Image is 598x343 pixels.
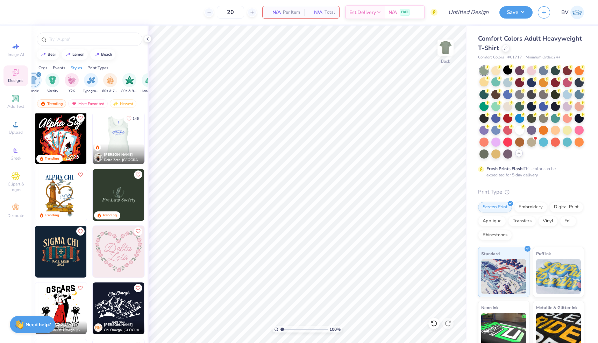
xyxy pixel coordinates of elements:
button: Like [76,284,85,292]
button: Like [134,284,142,292]
span: Y2K [69,89,75,94]
span: [PERSON_NAME] [104,152,133,157]
span: Image AI [8,52,24,57]
img: trend_line.gif [94,52,100,57]
div: Most Favorited [68,99,108,108]
span: Handdrawn [141,89,157,94]
span: Puff Ink [536,250,551,257]
span: Chi Omega, [GEOGRAPHIC_DATA] [104,328,142,333]
img: Varsity Image [49,76,57,84]
div: RM [94,323,102,332]
span: Delta Zeta, [GEOGRAPHIC_DATA] [104,157,142,163]
div: Vinyl [538,216,558,226]
img: 54449dcd-3b54-412a-adf7-ff056b5d7b03 [35,226,87,278]
span: 80s & 90s [121,89,137,94]
span: BV [561,8,569,16]
span: N/A [308,9,322,16]
img: d88ada23-0092-46ad-aba0-b58f5a3c89a9 [35,282,87,334]
span: Neon Ink [481,304,498,311]
img: Y2K Image [68,76,76,84]
span: Standard [481,250,500,257]
div: Orgs [38,65,48,71]
img: Brooke Vorona [570,6,584,19]
img: Newest.gif [113,101,119,106]
div: filter for 60s & 70s [102,73,118,94]
img: 19a71c1b-915a-426d-a4c5-369d17fd7095 [93,226,144,278]
div: filter for Classic [26,73,40,94]
span: [PERSON_NAME] [46,322,75,327]
a: BV [561,6,584,19]
img: trend_line.gif [65,52,71,57]
div: Transfers [508,216,536,226]
img: most_fav.gif [71,101,77,106]
button: lemon [62,49,88,60]
button: Like [76,170,85,179]
div: filter for Varsity [45,73,59,94]
img: 844baf5e-8c9d-4e34-b65d-98aa8da6ac47 [93,169,144,221]
button: Save [499,6,533,19]
div: Back [441,58,450,64]
span: # C1717 [507,55,522,61]
span: Alpha Chi Omega, [GEOGRAPHIC_DATA][US_STATE] [46,328,84,333]
div: Screen Print [478,202,512,212]
img: trend_line.gif [41,52,46,57]
button: Like [134,170,142,179]
img: 1c8c8081-eb54-4e3f-8383-f68c65e9bbbf [86,282,138,334]
span: Est. Delivery [349,9,376,16]
span: Metallic & Glitter Ink [536,304,577,311]
div: lemon [72,52,85,56]
span: Per Item [283,9,300,16]
strong: Fresh Prints Flash: [486,166,524,171]
button: filter button [121,73,137,94]
div: Print Types [87,65,108,71]
div: Trending [45,213,59,218]
span: Greek [10,155,21,161]
img: 0b17c9fd-f569-43c2-8880-8c1ef632c941 [86,112,138,164]
span: Clipart & logos [3,181,28,192]
div: Trending [37,99,66,108]
div: Digital Print [549,202,583,212]
button: filter button [102,73,118,94]
div: Trending [102,213,117,218]
span: Varsity [47,89,58,94]
img: c17e797c-4add-4339-98d3-6433a2b61b20 [35,112,87,164]
button: Like [76,114,85,122]
input: Try "Alpha" [48,36,138,43]
div: beach [101,52,112,56]
div: filter for Typography [83,73,99,94]
img: 7f39beca-d3d0-4bf0-8415-2e4ea34bbfb3 [92,112,144,164]
div: Styles [71,65,82,71]
span: 60s & 70s [102,89,118,94]
img: Classic Image [29,76,37,84]
img: Avatar [94,153,102,162]
img: 60s & 70s Image [106,76,114,84]
img: Puff Ink [536,259,581,294]
button: Like [123,114,142,123]
div: Print Type [478,188,584,196]
button: beach [90,49,115,60]
span: Designs [8,78,23,83]
img: 80s & 90s Image [126,76,134,84]
div: Rhinestones [478,230,512,240]
input: Untitled Design [443,5,494,19]
img: Handdrawn Image [145,76,152,84]
button: filter button [65,73,79,94]
span: Add Text [7,104,24,109]
div: Applique [478,216,506,226]
span: FREE [401,10,408,15]
div: filter for 80s & 90s [121,73,137,94]
button: filter button [141,73,157,94]
span: Minimum Order: 24 + [526,55,561,61]
button: filter button [26,73,40,94]
span: 145 [133,117,139,120]
div: filter for Handdrawn [141,73,157,94]
img: trending.gif [40,101,46,106]
div: Embroidery [514,202,547,212]
div: filter for Y2K [65,73,79,94]
button: bear [37,49,59,60]
span: Total [325,9,335,16]
span: Comfort Colors [478,55,504,61]
strong: Need help? [26,321,51,328]
div: Events [53,65,65,71]
span: Comfort Colors Adult Heavyweight T-Shirt [478,34,582,52]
